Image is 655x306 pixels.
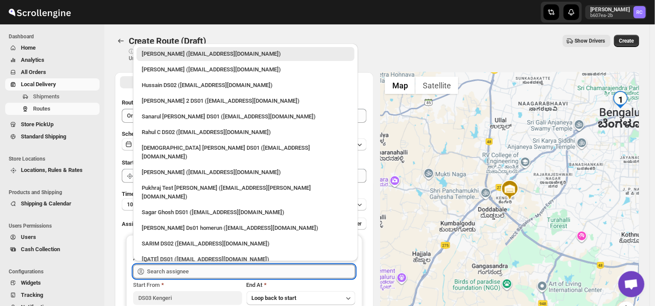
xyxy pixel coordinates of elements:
button: Routes [115,35,127,47]
li: Rahul C DS02 (rahul.chopra@home-run.co) [133,124,358,139]
div: Sanarul [PERSON_NAME] DS01 ([EMAIL_ADDRESS][DOMAIN_NAME]) [142,112,349,121]
span: Local Delivery [21,81,56,87]
p: ⓘ Shipments can also be added from Shipments menu Unrouted tab [129,48,266,62]
span: Start Location (Warehouse) [122,159,190,166]
span: Cash Collection [21,246,60,252]
div: Sagar Ghosh DS01 ([EMAIL_ADDRESS][DOMAIN_NAME]) [142,208,349,217]
button: Home [5,42,100,54]
div: [PERSON_NAME] ([EMAIL_ADDRESS][DOMAIN_NAME]) [142,168,349,177]
span: Home [21,44,36,51]
button: Show satellite imagery [415,77,458,94]
span: Time Per Stop [122,191,157,197]
li: Sagar Ghosh DS01 (loneyoj483@downlor.com) [133,204,358,219]
button: Routes [5,103,100,115]
div: [DATE] DS01 ([EMAIL_ADDRESS][DOMAIN_NAME]) [142,255,349,264]
span: Configurations [9,268,100,275]
span: Locations, Rules & Rates [21,167,83,173]
button: Show street map [385,77,415,94]
button: Show Drivers [563,35,611,47]
span: Users [21,234,36,240]
p: [PERSON_NAME] [591,6,630,13]
button: Loop back to start [247,291,355,305]
div: End At [247,281,355,289]
div: [DEMOGRAPHIC_DATA] [PERSON_NAME] DS01 ([EMAIL_ADDRESS][DOMAIN_NAME]) [142,144,349,161]
span: Shipping & Calendar [21,200,71,207]
span: Route Name [122,99,152,106]
button: Analytics [5,54,100,66]
p: b607ea-2b [591,13,630,18]
text: RC [637,10,643,15]
button: Cash Collection [5,243,100,256]
button: Shipping & Calendar [5,198,100,210]
div: [PERSON_NAME] Ds01 homerun ([EMAIL_ADDRESS][DOMAIN_NAME]) [142,224,349,232]
div: SARIM DS02 ([EMAIL_ADDRESS][DOMAIN_NAME]) [142,239,349,248]
li: Rahul Chopra (pukhraj@home-run.co) [133,47,358,61]
button: Widgets [5,277,100,289]
span: Show Drivers [575,37,605,44]
span: Products and Shipping [9,189,100,196]
span: Assign to [122,221,145,227]
span: Users Permissions [9,222,100,229]
li: Raja DS01 (gasecig398@owlny.com) [133,251,358,266]
span: Create Route (Draft) [129,36,206,46]
input: Search assignee [147,265,355,279]
li: Hussain DS02 (jarav60351@abatido.com) [133,77,358,92]
button: Tracking [5,289,100,301]
span: Rahul Chopra [634,6,646,18]
img: ScrollEngine [7,1,72,23]
span: Tracking [21,292,43,298]
li: Pukhraj Test Grewal (lesogip197@pariag.com) [133,179,358,204]
span: Loop back to start [252,295,297,301]
span: Store PickUp [21,121,53,128]
span: 10 minutes [127,201,153,208]
li: SARIM DS02 (xititor414@owlny.com) [133,235,358,251]
button: User menu [585,5,647,19]
span: Analytics [21,57,44,63]
span: Scheduled for [122,131,157,137]
li: Islam Laskar DS01 (vixib74172@ikowat.com) [133,139,358,164]
span: Routes [33,105,50,112]
div: Rahul C DS02 ([EMAIL_ADDRESS][DOMAIN_NAME]) [142,128,349,137]
div: [PERSON_NAME] 2 DS01 ([EMAIL_ADDRESS][DOMAIN_NAME]) [142,97,349,105]
button: 10 minutes [122,198,367,211]
button: Users [5,231,100,243]
span: Shipments [33,93,60,100]
button: All Orders [5,66,100,78]
span: Create [619,37,634,44]
a: Open chat [618,271,645,297]
div: Hussain DS02 ([EMAIL_ADDRESS][DOMAIN_NAME]) [142,81,349,90]
button: [DATE]|[DATE] [122,138,367,151]
li: Ali Husain 2 DS01 (petec71113@advitize.com) [133,92,358,108]
li: Mujakkir Benguli (voweh79617@daypey.com) [133,61,358,77]
button: Shipments [5,91,100,103]
div: [PERSON_NAME] ([EMAIL_ADDRESS][DOMAIN_NAME]) [142,65,349,74]
span: Widgets [21,279,41,286]
button: All Route Options [120,76,244,88]
li: Sourav Ds01 homerun (bamij29633@eluxeer.com) [133,219,358,235]
input: Eg: Bengaluru Route [122,109,367,123]
li: Vikas Rathod (lolegiy458@nalwan.com) [133,164,358,179]
span: Store Locations [9,155,100,162]
button: Create [614,35,639,47]
span: Dashboard [9,33,100,40]
div: [PERSON_NAME] ([EMAIL_ADDRESS][DOMAIN_NAME]) [142,50,349,58]
span: Start From [133,282,160,288]
span: All Orders [21,69,46,75]
button: Locations, Rules & Rates [5,164,100,176]
li: Sanarul Haque DS01 (fefifag638@adosnan.com) [133,108,358,124]
span: Standard Shipping [21,133,66,140]
div: 1 [612,91,629,108]
div: Pukhraj Test [PERSON_NAME] ([EMAIL_ADDRESS][PERSON_NAME][DOMAIN_NAME]) [142,184,349,201]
